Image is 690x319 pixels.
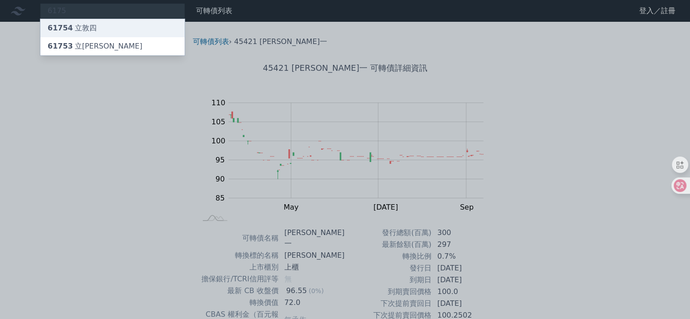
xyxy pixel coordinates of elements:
a: 61754立敦四 [40,19,185,37]
span: 61754 [48,24,73,32]
div: 立[PERSON_NAME] [48,41,142,52]
span: 61753 [48,42,73,50]
a: 61753立[PERSON_NAME] [40,37,185,55]
div: 立敦四 [48,23,97,34]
